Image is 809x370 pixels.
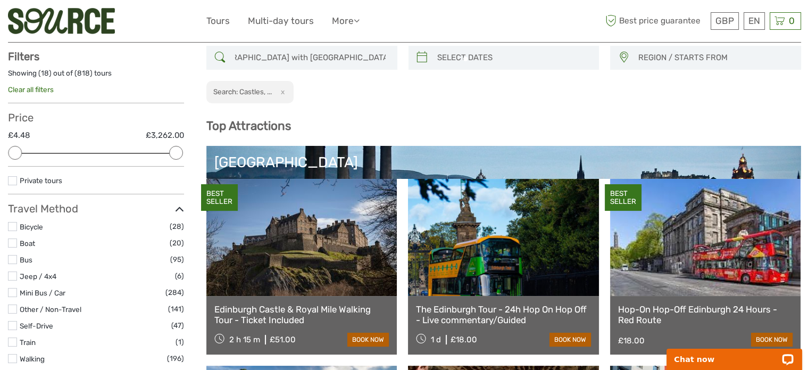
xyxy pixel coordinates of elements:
label: £3,262.00 [146,130,184,141]
span: (95) [170,253,184,266]
input: SEARCH [231,48,392,67]
a: book now [347,333,389,347]
h3: Price [8,111,184,124]
label: 818 [77,68,90,78]
a: Private tours [20,176,62,185]
a: Clear all filters [8,85,54,94]
a: Boat [20,239,35,248]
label: £4.48 [8,130,30,141]
div: EN [744,12,765,30]
strong: Filters [8,50,39,63]
a: Multi-day tours [248,13,314,29]
div: £18.00 [618,336,645,346]
a: Self-Drive [20,322,53,330]
button: REGION / STARTS FROM [633,49,796,67]
a: Train [20,338,36,347]
span: (28) [170,220,184,233]
span: (6) [175,270,184,282]
a: Walking [20,355,45,363]
span: 0 [787,15,796,26]
span: (141) [168,303,184,315]
a: [GEOGRAPHIC_DATA] [214,154,793,228]
a: Bus [20,256,32,264]
span: (196) [167,352,184,365]
div: BEST SELLER [605,184,641,211]
a: book now [751,333,793,347]
b: Top Attractions [206,119,291,133]
a: book now [549,333,591,347]
a: Other / Non-Travel [20,305,81,314]
a: Hop-On Hop-Off Edinburgh 24 Hours - Red Route [618,304,793,326]
span: 2 h 15 m [229,335,260,344]
div: Showing ( ) out of ( ) tours [8,68,184,85]
a: Edinburgh Castle & Royal Mile Walking Tour - Ticket Included [214,304,389,326]
a: More [332,13,360,29]
a: Tours [206,13,230,29]
div: [GEOGRAPHIC_DATA] [214,154,793,171]
h3: Travel Method [8,202,184,215]
a: The Edinburgh Tour - 24h Hop On Hop Off - Live commentary/Guided [416,304,590,326]
h2: Search: Castles, ... [213,87,272,96]
span: (284) [165,286,184,299]
span: (47) [171,319,184,332]
div: £51.00 [270,335,296,344]
span: Best price guarantee [603,12,708,30]
div: BEST SELLER [201,184,238,211]
a: Jeep / 4x4 [20,272,56,281]
span: 1 d [431,335,441,344]
div: £18.00 [451,335,477,344]
input: SELECT DATES [433,48,594,67]
iframe: LiveChat chat widget [660,336,809,370]
a: Mini Bus / Car [20,289,65,297]
button: x [273,86,288,97]
label: 18 [41,68,49,78]
span: (1) [176,336,184,348]
a: Bicycle [20,223,43,231]
span: (20) [170,237,184,249]
img: 3329-47040232-ff2c-48b1-8121-089692e6fd86_logo_small.png [8,8,115,34]
span: GBP [715,15,734,26]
